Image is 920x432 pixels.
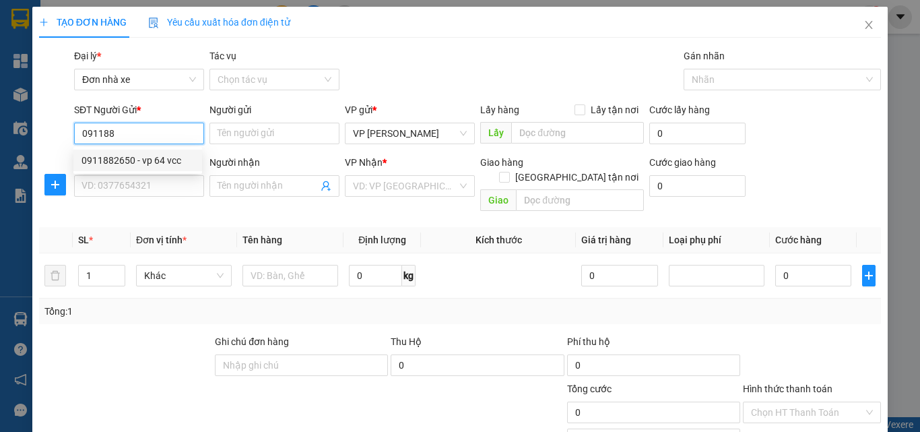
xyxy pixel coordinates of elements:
span: Khác [144,266,224,286]
span: plus [863,270,875,281]
span: Đơn nhà xe [82,69,196,90]
input: Ghi chú đơn hàng [215,354,388,376]
span: Tên hàng [242,235,282,245]
span: Thu Hộ [391,336,422,347]
span: Giá trị hàng [581,235,631,245]
span: TẠO ĐƠN HÀNG [39,17,127,28]
input: Cước lấy hàng [649,123,746,144]
button: plus [44,174,66,195]
span: Lấy hàng [480,104,519,115]
span: VP Nhận [345,157,383,168]
span: Giao [480,189,516,211]
span: [GEOGRAPHIC_DATA] tận nơi [510,170,644,185]
div: 0911882650 - vp 64 vcc [81,153,194,168]
span: close [863,20,874,30]
div: Người gửi [209,102,339,117]
input: Cước giao hàng [649,175,746,197]
input: Dọc đường [516,189,644,211]
span: Giao hàng [480,157,523,168]
span: Đơn vị tính [136,235,187,245]
span: plus [45,179,65,190]
img: icon [148,18,159,28]
span: VP Võ Chí Công [353,123,467,144]
div: Tổng: 1 [44,304,356,319]
span: SL [78,235,89,245]
span: Đại lý [74,51,101,61]
div: VP gửi [345,102,475,117]
span: Lấy tận nơi [585,102,644,117]
label: Cước lấy hàng [649,104,710,115]
span: Lấy [480,122,511,144]
div: 0911882650 - vp 64 vcc [73,150,202,171]
div: Phí thu hộ [567,334,740,354]
button: delete [44,265,66,286]
input: VD: Bàn, Ghế [242,265,338,286]
span: kg [402,265,416,286]
span: Cước hàng [775,235,822,245]
input: 0 [581,265,657,286]
span: Kích thước [475,235,522,245]
label: Cước giao hàng [649,157,716,168]
div: Người nhận [209,155,339,170]
th: Loại phụ phí [663,227,770,253]
button: plus [862,265,876,286]
label: Gán nhãn [684,51,725,61]
input: Dọc đường [511,122,644,144]
span: Yêu cầu xuất hóa đơn điện tử [148,17,290,28]
span: plus [39,18,48,27]
div: SĐT Người Gửi [74,102,204,117]
span: user-add [321,181,331,191]
span: Tổng cước [567,383,612,394]
label: Tác vụ [209,51,236,61]
button: Close [850,7,888,44]
span: Định lượng [358,235,406,245]
label: Hình thức thanh toán [743,383,832,394]
label: Ghi chú đơn hàng [215,336,289,347]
